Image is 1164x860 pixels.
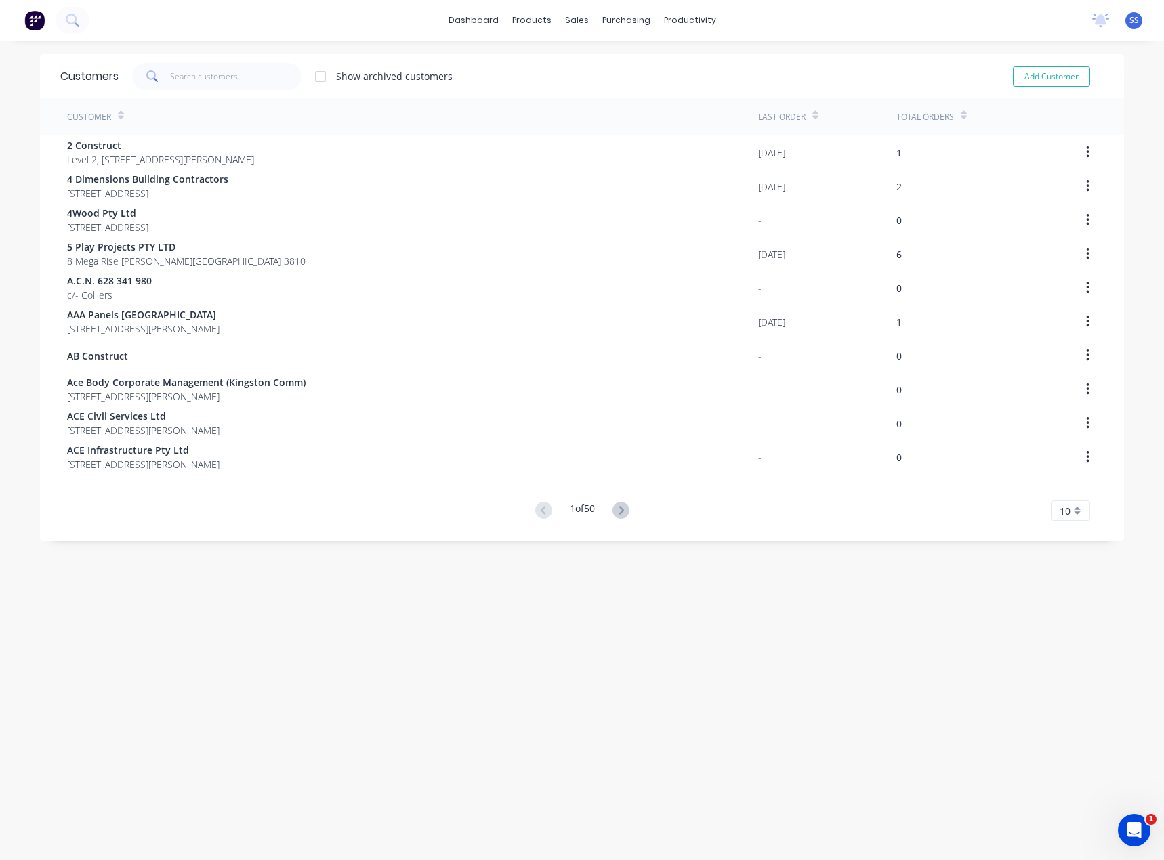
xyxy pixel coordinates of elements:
span: 4 Dimensions Building Contractors [67,172,228,186]
div: 1 [896,315,902,329]
span: ACE Civil Services Ltd [67,409,220,423]
div: sales [558,10,596,30]
div: 2 [896,179,902,194]
div: products [505,10,558,30]
span: AAA Panels [GEOGRAPHIC_DATA] [67,307,220,322]
span: 4Wood Pty Ltd [67,206,148,220]
span: [STREET_ADDRESS] [67,186,228,200]
button: Add Customer [1013,66,1090,87]
span: [STREET_ADDRESS][PERSON_NAME] [67,423,220,437]
span: [STREET_ADDRESS][PERSON_NAME] [67,389,306,404]
div: 6 [896,247,902,261]
img: Factory [24,10,45,30]
span: c/- Colliers [67,288,152,302]
div: 0 [896,416,902,431]
div: Last Order [758,111,806,123]
div: - [758,281,762,295]
div: Show archived customers [336,69,453,83]
span: 10 [1060,504,1071,518]
div: - [758,213,762,228]
span: Ace Body Corporate Management (Kingston Comm) [67,375,306,389]
div: Customers [60,68,119,85]
span: 5 Play Projects PTY LTD [67,240,306,254]
span: [STREET_ADDRESS] [67,220,148,234]
span: 8 Mega Rise [PERSON_NAME][GEOGRAPHIC_DATA] 3810 [67,254,306,268]
span: A.C.N. 628 341 980 [67,274,152,288]
span: [STREET_ADDRESS][PERSON_NAME] [67,322,220,336]
div: [DATE] [758,247,785,261]
a: dashboard [442,10,505,30]
span: Level 2, [STREET_ADDRESS][PERSON_NAME] [67,152,254,167]
div: - [758,349,762,363]
span: AB Construct [67,349,128,363]
span: [STREET_ADDRESS][PERSON_NAME] [67,457,220,471]
div: - [758,416,762,431]
div: 0 [896,281,902,295]
div: purchasing [596,10,657,30]
div: Total Orders [896,111,954,123]
div: [DATE] [758,179,785,194]
div: Customer [67,111,111,123]
span: 2 Construct [67,138,254,152]
div: 1 of 50 [570,501,595,521]
span: SS [1129,14,1139,26]
span: 1 [1146,814,1157,825]
div: 0 [896,213,902,228]
div: 1 [896,146,902,160]
div: - [758,450,762,465]
span: ACE Infrastructure Pty Ltd [67,443,220,457]
div: 0 [896,349,902,363]
div: 0 [896,450,902,465]
div: [DATE] [758,315,785,329]
div: - [758,383,762,397]
div: productivity [657,10,723,30]
div: 0 [896,383,902,397]
input: Search customers... [170,63,302,90]
iframe: Intercom live chat [1118,814,1150,846]
div: [DATE] [758,146,785,160]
